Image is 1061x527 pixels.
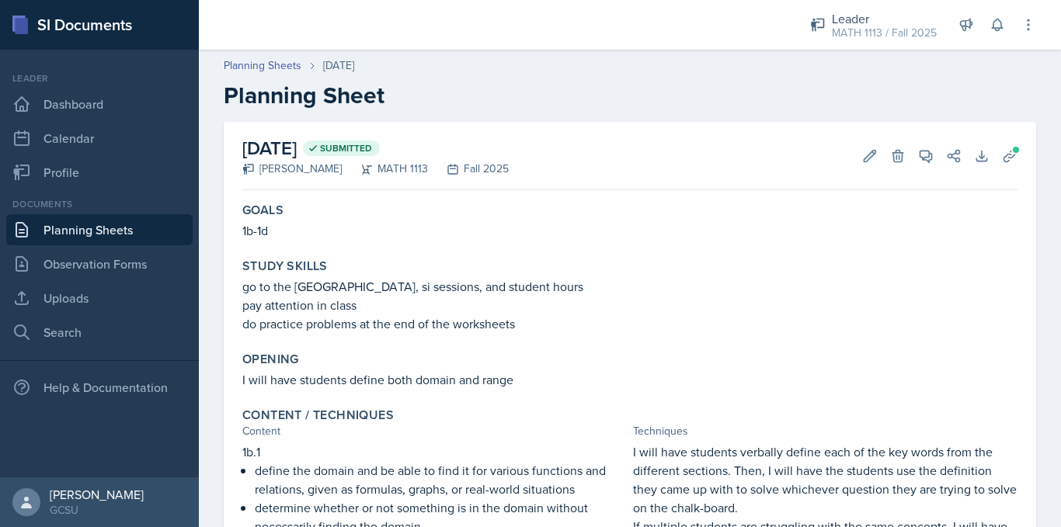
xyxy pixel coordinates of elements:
p: define the domain and be able to find it for various functions and relations, given as formulas, ... [255,461,627,498]
span: Submitted [320,142,372,154]
a: Profile [6,157,193,188]
p: pay attention in class [242,296,1018,314]
a: Observation Forms [6,248,193,279]
a: Planning Sheets [224,57,301,74]
p: 1b-1d [242,221,1018,240]
label: Opening [242,352,299,367]
div: Techniques [633,423,1018,439]
div: Help & Documentation [6,372,193,403]
div: Leader [6,71,193,85]
div: MATH 1113 / Fall 2025 [832,25,937,41]
p: I will have students define both domain and range [242,370,1018,389]
div: [PERSON_NAME] [242,161,342,177]
div: [PERSON_NAME] [50,487,144,502]
h2: [DATE] [242,134,509,162]
div: MATH 1113 [342,161,428,177]
p: do practice problems at the end of the worksheets [242,314,1018,333]
div: Documents [6,197,193,211]
div: Content [242,423,627,439]
a: Uploads [6,283,193,314]
p: 1b.1 [242,442,627,461]
p: go to the [GEOGRAPHIC_DATA], si sessions, and student hours [242,277,1018,296]
a: Dashboard [6,88,193,120]
div: GCSU [50,502,144,518]
label: Content / Techniques [242,407,394,423]
div: Leader [832,9,937,28]
a: Calendar [6,123,193,154]
div: [DATE] [323,57,354,74]
label: Study Skills [242,258,328,274]
a: Search [6,317,193,348]
a: Planning Sheets [6,214,193,245]
p: I will have students verbally define each of the key words from the different sections. Then, I w... [633,442,1018,517]
label: Goals [242,203,284,218]
h2: Planning Sheet [224,81,1036,109]
div: Fall 2025 [428,161,509,177]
